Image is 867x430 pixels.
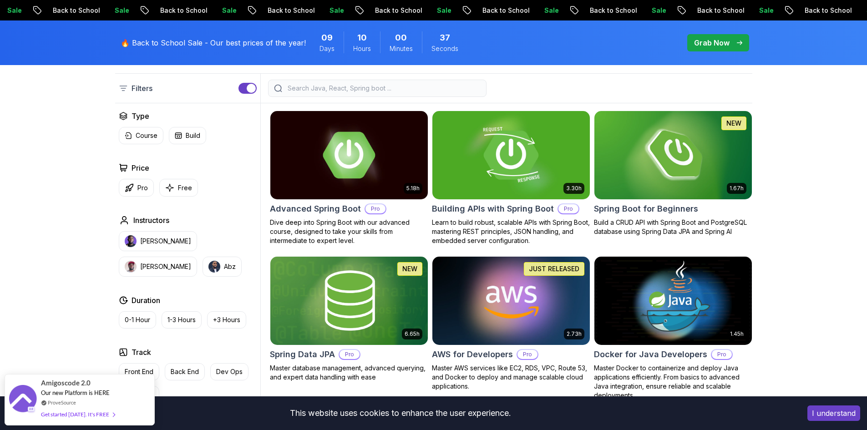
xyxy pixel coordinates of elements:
p: 0-1 Hour [125,315,150,324]
h2: Spring Data JPA [270,348,335,361]
p: Pro [137,183,148,192]
p: Pro [340,350,360,359]
p: Back to School [577,6,639,15]
p: 1-3 Hours [167,315,196,324]
p: Back End [171,367,199,376]
p: Dev Ops [216,367,243,376]
button: Dev Ops [210,363,248,380]
span: Amigoscode 2.0 [41,378,91,388]
button: instructor img[PERSON_NAME] [119,257,197,277]
h2: Spring Boot for Beginners [594,202,698,215]
button: Front End [119,363,159,380]
img: Docker for Java Developers card [594,257,752,345]
span: Minutes [390,44,413,53]
span: Our new Platform is HERE [41,389,110,396]
a: Spring Data JPA card6.65hNEWSpring Data JPAProMaster database management, advanced querying, and ... [270,256,428,382]
p: Back to School [469,6,531,15]
button: Back End [165,363,205,380]
p: NEW [726,119,741,128]
p: Build [186,131,200,140]
p: Sale [101,6,131,15]
img: instructor img [125,235,137,247]
p: Back to School [684,6,746,15]
p: Abz [224,262,236,271]
h2: Building APIs with Spring Boot [432,202,554,215]
p: Build a CRUD API with Spring Boot and PostgreSQL database using Spring Data JPA and Spring AI [594,218,752,236]
h2: Type [132,111,149,121]
p: 2.73h [567,330,582,338]
p: Sale [209,6,238,15]
h2: Track [132,347,151,358]
img: Spring Boot for Beginners card [594,111,752,199]
h2: AWS for Developers [432,348,513,361]
img: Building APIs with Spring Boot card [428,109,593,201]
p: Back to School [791,6,853,15]
div: Get started [DATE]. It's FREE [41,409,115,420]
h2: Advanced Spring Boot [270,202,361,215]
p: Course [136,131,157,140]
a: Spring Boot for Beginners card1.67hNEWSpring Boot for BeginnersBuild a CRUD API with Spring Boot ... [594,111,752,236]
p: 5.18h [406,185,420,192]
p: Sale [316,6,345,15]
button: Pro [119,179,154,197]
p: Free [178,183,192,192]
p: Grab Now [694,37,730,48]
a: ProveSource [48,399,76,406]
span: Seconds [431,44,458,53]
h2: Price [132,162,149,173]
a: Building APIs with Spring Boot card3.30hBuilding APIs with Spring BootProLearn to build robust, s... [432,111,590,245]
p: NEW [402,264,417,273]
p: Master database management, advanced querying, and expert data handling with ease [270,364,428,382]
p: Back to School [254,6,316,15]
p: Sale [424,6,453,15]
span: Hours [353,44,371,53]
p: Pro [558,204,578,213]
p: 1.67h [730,185,744,192]
button: Build [169,127,206,144]
button: 0-1 Hour [119,311,156,329]
p: Back to School [362,6,424,15]
p: Front End [125,367,153,376]
button: +3 Hours [207,311,246,329]
p: +3 Hours [213,315,240,324]
div: This website uses cookies to enhance the user experience. [7,403,794,423]
img: Advanced Spring Boot card [270,111,428,199]
button: instructor imgAbz [203,257,242,277]
button: 1-3 Hours [162,311,202,329]
img: AWS for Developers card [432,257,590,345]
p: JUST RELEASED [529,264,579,273]
span: 0 Minutes [395,31,407,44]
button: Accept cookies [807,405,860,421]
h2: Instructors [133,215,169,226]
p: Back to School [40,6,101,15]
p: Master AWS services like EC2, RDS, VPC, Route 53, and Docker to deploy and manage scalable cloud ... [432,364,590,391]
button: Free [159,179,198,197]
input: Search Java, React, Spring boot ... [286,84,481,93]
img: instructor img [208,261,220,273]
a: AWS for Developers card2.73hJUST RELEASEDAWS for DevelopersProMaster AWS services like EC2, RDS, ... [432,256,590,391]
p: Dive deep into Spring Boot with our advanced course, designed to take your skills from intermedia... [270,218,428,245]
p: Sale [746,6,775,15]
a: Advanced Spring Boot card5.18hAdvanced Spring BootProDive deep into Spring Boot with our advanced... [270,111,428,245]
a: Docker for Java Developers card1.45hDocker for Java DevelopersProMaster Docker to containerize an... [594,256,752,400]
img: provesource social proof notification image [9,385,36,415]
img: Spring Data JPA card [270,257,428,345]
p: Sale [531,6,560,15]
h2: Docker for Java Developers [594,348,707,361]
span: Days [319,44,335,53]
h2: Duration [132,295,160,306]
p: 1.45h [730,330,744,338]
p: [PERSON_NAME] [140,237,191,246]
p: 3.30h [566,185,582,192]
p: Master Docker to containerize and deploy Java applications efficiently. From basics to advanced J... [594,364,752,400]
p: 🔥 Back to School Sale - Our best prices of the year! [121,37,306,48]
p: Learn to build robust, scalable APIs with Spring Boot, mastering REST principles, JSON handling, ... [432,218,590,245]
p: Pro [712,350,732,359]
button: instructor img[PERSON_NAME] [119,231,197,251]
img: instructor img [125,261,137,273]
p: Sale [639,6,668,15]
p: 6.65h [405,330,420,338]
span: 9 Days [321,31,333,44]
p: Back to School [147,6,209,15]
span: 10 Hours [357,31,367,44]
